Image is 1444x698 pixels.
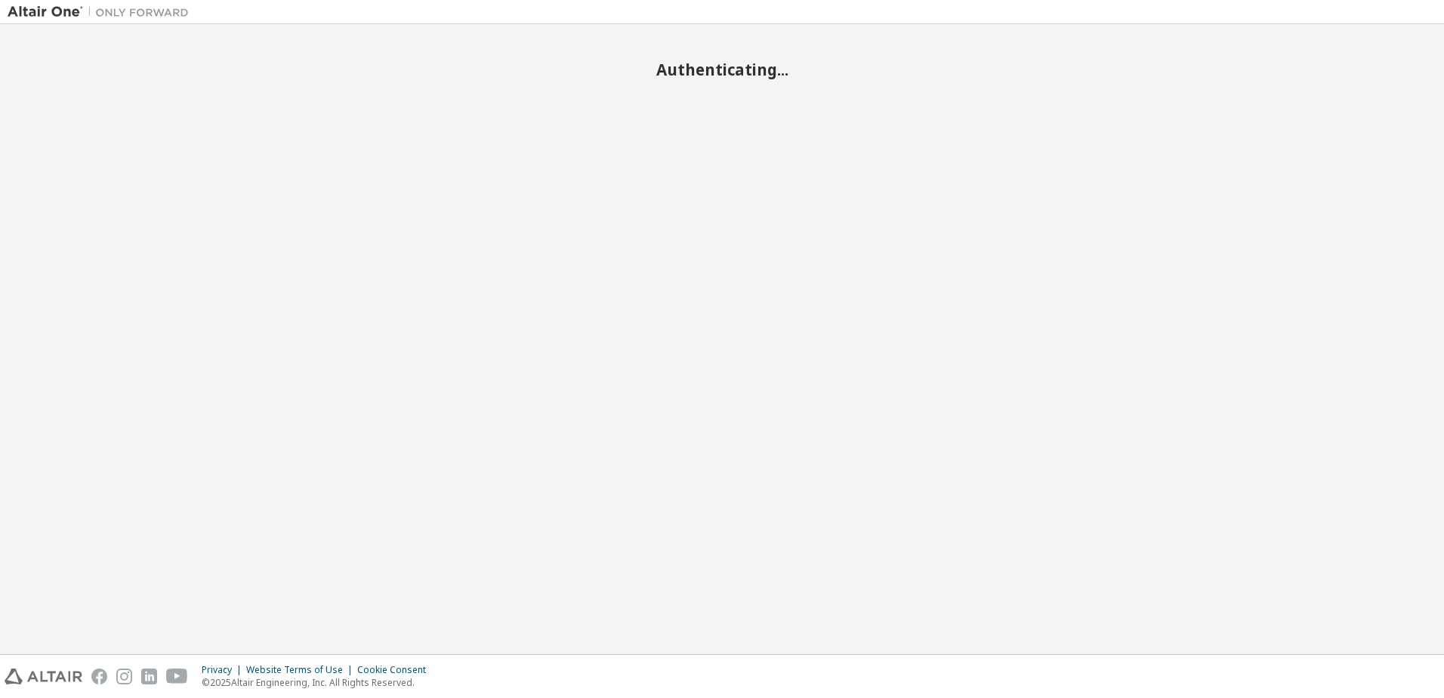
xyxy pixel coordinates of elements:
[5,669,82,684] img: altair_logo.svg
[202,676,435,689] p: © 2025 Altair Engineering, Inc. All Rights Reserved.
[8,5,196,20] img: Altair One
[246,664,357,676] div: Website Terms of Use
[141,669,157,684] img: linkedin.svg
[8,60,1436,79] h2: Authenticating...
[116,669,132,684] img: instagram.svg
[166,669,188,684] img: youtube.svg
[91,669,107,684] img: facebook.svg
[357,664,435,676] div: Cookie Consent
[202,664,246,676] div: Privacy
